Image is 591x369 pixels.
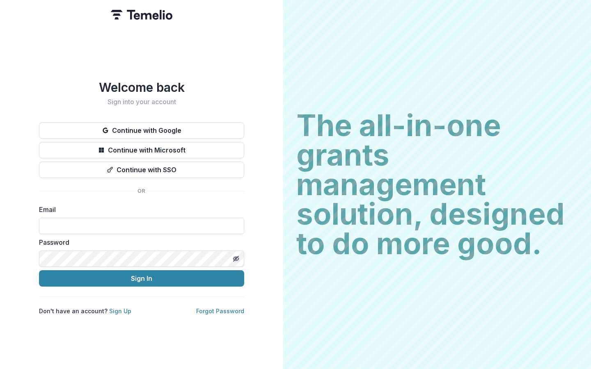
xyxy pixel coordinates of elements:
[109,307,131,314] a: Sign Up
[39,98,244,106] h2: Sign into your account
[39,307,131,315] p: Don't have an account?
[39,142,244,158] button: Continue with Microsoft
[39,205,239,214] label: Email
[39,237,239,247] label: Password
[229,252,243,265] button: Toggle password visibility
[39,162,244,178] button: Continue with SSO
[111,10,172,20] img: Temelio
[39,80,244,95] h1: Welcome back
[39,270,244,287] button: Sign In
[196,307,244,314] a: Forgot Password
[39,122,244,139] button: Continue with Google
